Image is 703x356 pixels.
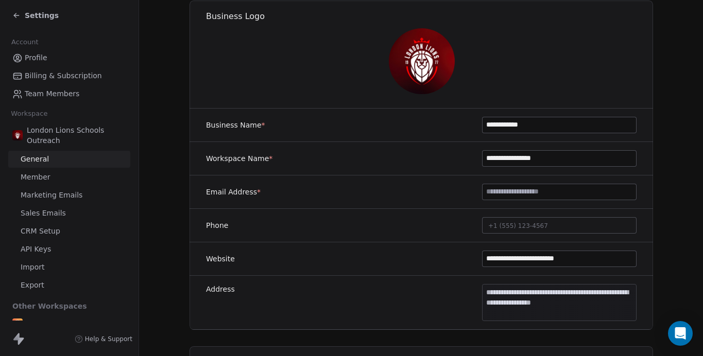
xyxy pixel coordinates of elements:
span: Default Workspace [27,318,95,329]
a: CRM Setup [8,223,130,240]
img: Lions%20Logo%20on%20Red.jpg [12,130,23,140]
a: Sales Emails [8,205,130,222]
a: Import [8,259,130,276]
span: Sales Emails [21,208,66,219]
span: Marketing Emails [21,190,82,201]
a: Help & Support [75,335,132,343]
span: Settings [25,10,59,21]
a: Export [8,277,130,294]
a: Profile [8,49,130,66]
span: General [21,154,49,165]
span: Billing & Subscription [25,70,102,81]
span: Help & Support [85,335,132,343]
span: Member [21,172,50,183]
a: API Keys [8,241,130,258]
label: Business Name [206,120,265,130]
span: London Lions Schools Outreach [27,125,126,146]
img: Social%20Profile%20Picture.png [12,318,23,329]
a: Billing & Subscription [8,67,130,84]
span: Import [21,262,44,273]
span: +1 (555) 123-4567 [488,222,548,229]
label: Workspace Name [206,153,272,164]
div: Open Intercom Messenger [668,321,693,346]
a: Settings [12,10,59,21]
label: Phone [206,220,228,230]
label: Address [206,284,235,294]
img: Lions%20Logo%20on%20Red.jpg [388,28,454,94]
a: Member [8,169,130,186]
label: Website [206,254,235,264]
a: Marketing Emails [8,187,130,204]
span: Workspace [7,106,52,121]
button: +1 (555) 123-4567 [482,217,637,234]
a: General [8,151,130,168]
span: Export [21,280,44,291]
span: Profile [25,52,47,63]
a: Team Members [8,85,130,102]
h1: Business Logo [206,11,654,22]
label: Email Address [206,187,261,197]
span: API Keys [21,244,51,255]
span: CRM Setup [21,226,60,237]
span: Team Members [25,88,79,99]
span: Account [7,34,43,50]
span: Other Workspaces [8,298,91,314]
